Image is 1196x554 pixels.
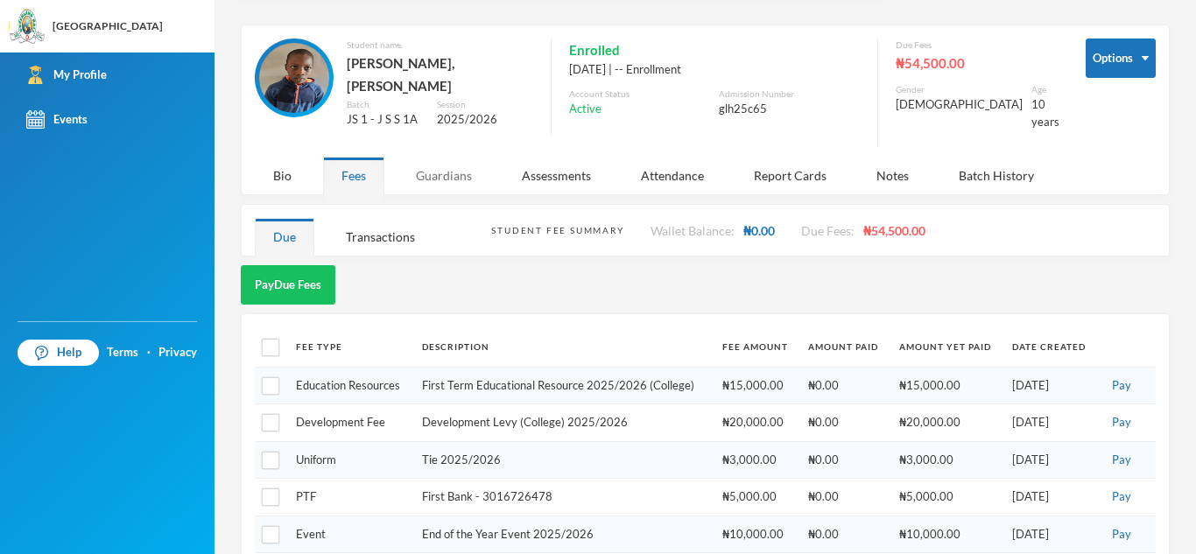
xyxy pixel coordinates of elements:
[1031,83,1059,96] div: Age
[569,101,602,118] span: Active
[743,223,775,238] span: ₦0.00
[896,52,1059,74] div: ₦54,500.00
[1086,39,1156,78] button: Options
[896,39,1059,52] div: Due Fees
[287,479,413,516] td: PTF
[1107,487,1136,507] button: Pay
[569,61,860,79] div: [DATE] | -- Enrollment
[1107,376,1136,396] button: Pay
[1003,367,1098,404] td: [DATE]
[714,367,799,404] td: ₦15,000.00
[397,157,490,194] div: Guardians
[1107,525,1136,544] button: Pay
[413,441,714,479] td: Tie 2025/2026
[569,39,620,61] span: Enrolled
[890,367,1003,404] td: ₦15,000.00
[26,110,88,129] div: Events
[890,515,1003,553] td: ₦10,000.00
[347,39,533,52] div: Student name
[347,52,533,98] div: [PERSON_NAME], [PERSON_NAME]
[158,344,197,361] a: Privacy
[569,88,710,101] div: Account Status
[413,479,714,516] td: First Bank - 3016726478
[1107,413,1136,432] button: Pay
[799,367,890,404] td: ₦0.00
[719,88,860,101] div: Admission Number
[10,10,45,45] img: logo
[863,223,925,238] span: ₦54,500.00
[287,515,413,553] td: Event
[413,327,714,367] th: Description
[26,66,107,84] div: My Profile
[107,344,138,361] a: Terms
[799,404,890,442] td: ₦0.00
[714,479,799,516] td: ₦5,000.00
[1107,451,1136,470] button: Pay
[327,218,433,256] div: Transactions
[890,327,1003,367] th: Amount Yet Paid
[714,327,799,367] th: Fee Amount
[735,157,845,194] div: Report Cards
[1031,96,1059,130] div: 10 years
[896,96,1023,114] div: [DEMOGRAPHIC_DATA]
[503,157,609,194] div: Assessments
[259,43,329,113] img: STUDENT
[413,515,714,553] td: End of the Year Event 2025/2026
[890,479,1003,516] td: ₦5,000.00
[799,515,890,553] td: ₦0.00
[287,327,413,367] th: Fee Type
[799,441,890,479] td: ₦0.00
[719,101,860,118] div: glh25c65
[890,404,1003,442] td: ₦20,000.00
[287,441,413,479] td: Uniform
[147,344,151,361] div: ·
[714,515,799,553] td: ₦10,000.00
[491,224,623,237] div: Student Fee Summary
[255,157,310,194] div: Bio
[799,327,890,367] th: Amount Paid
[18,340,99,366] a: Help
[323,157,384,194] div: Fees
[714,441,799,479] td: ₦3,000.00
[799,479,890,516] td: ₦0.00
[1003,515,1098,553] td: [DATE]
[890,441,1003,479] td: ₦3,000.00
[287,367,413,404] td: Education Resources
[255,218,314,256] div: Due
[1003,479,1098,516] td: [DATE]
[437,98,533,111] div: Session
[651,223,735,238] span: Wallet Balance:
[896,83,1023,96] div: Gender
[623,157,722,194] div: Attendance
[437,111,533,129] div: 2025/2026
[940,157,1052,194] div: Batch History
[858,157,927,194] div: Notes
[1003,327,1098,367] th: Date Created
[1003,404,1098,442] td: [DATE]
[413,404,714,442] td: Development Levy (College) 2025/2026
[1003,441,1098,479] td: [DATE]
[347,98,424,111] div: Batch
[347,111,424,129] div: JS 1 - J S S 1A
[413,367,714,404] td: First Term Educational Resource 2025/2026 (College)
[801,223,855,238] span: Due Fees:
[53,18,163,34] div: [GEOGRAPHIC_DATA]
[241,265,335,305] button: PayDue Fees
[287,404,413,442] td: Development Fee
[714,404,799,442] td: ₦20,000.00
